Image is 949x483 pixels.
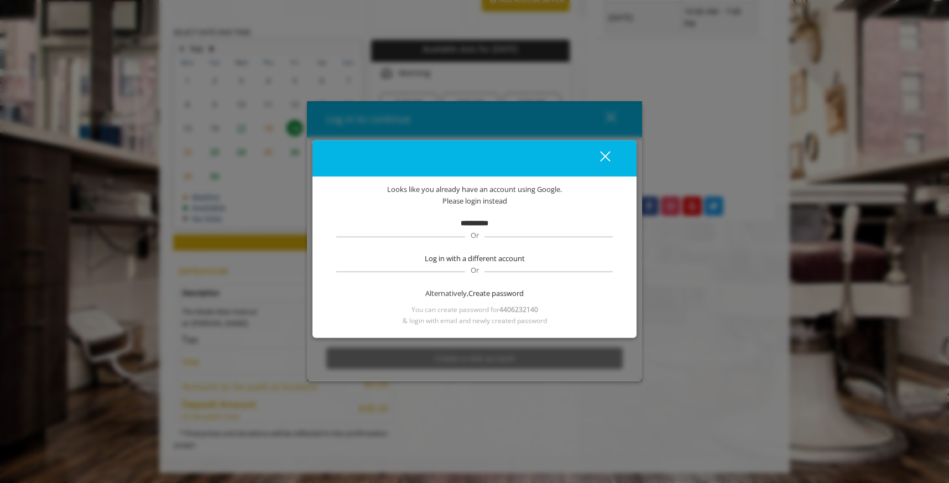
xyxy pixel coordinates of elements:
[442,195,507,207] span: Please login instead
[465,230,484,240] span: Or
[403,315,547,325] span: & login with email and newly created password
[465,264,484,274] span: Or
[468,287,524,299] span: Create password
[425,252,525,264] span: Log in with a different account
[499,305,538,314] b: 4406232140
[587,150,609,167] div: close dialog
[335,287,614,299] div: Alternatively,
[411,304,538,315] span: You can create password for
[580,147,617,170] button: close dialog
[387,184,562,195] span: Looks like you already have an account using Google.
